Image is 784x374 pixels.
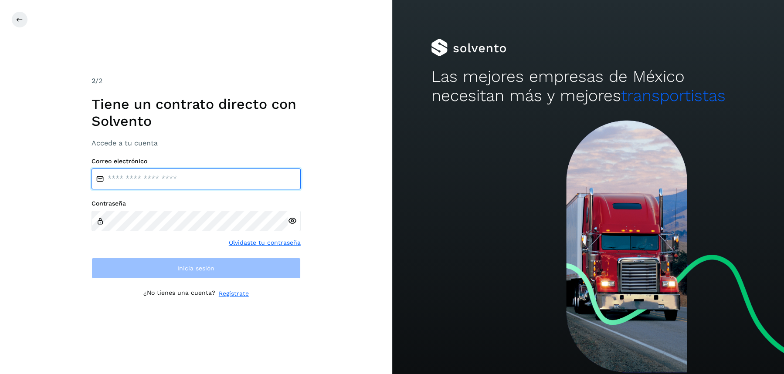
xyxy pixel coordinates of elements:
div: /2 [92,76,301,86]
h2: Las mejores empresas de México necesitan más y mejores [431,67,745,106]
label: Contraseña [92,200,301,207]
label: Correo electrónico [92,158,301,165]
a: Olvidaste tu contraseña [229,238,301,247]
span: 2 [92,77,95,85]
h1: Tiene un contrato directo con Solvento [92,96,301,129]
h3: Accede a tu cuenta [92,139,301,147]
button: Inicia sesión [92,258,301,279]
p: ¿No tienes una cuenta? [143,289,215,298]
span: transportistas [621,86,725,105]
span: Inicia sesión [177,265,214,271]
a: Regístrate [219,289,249,298]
